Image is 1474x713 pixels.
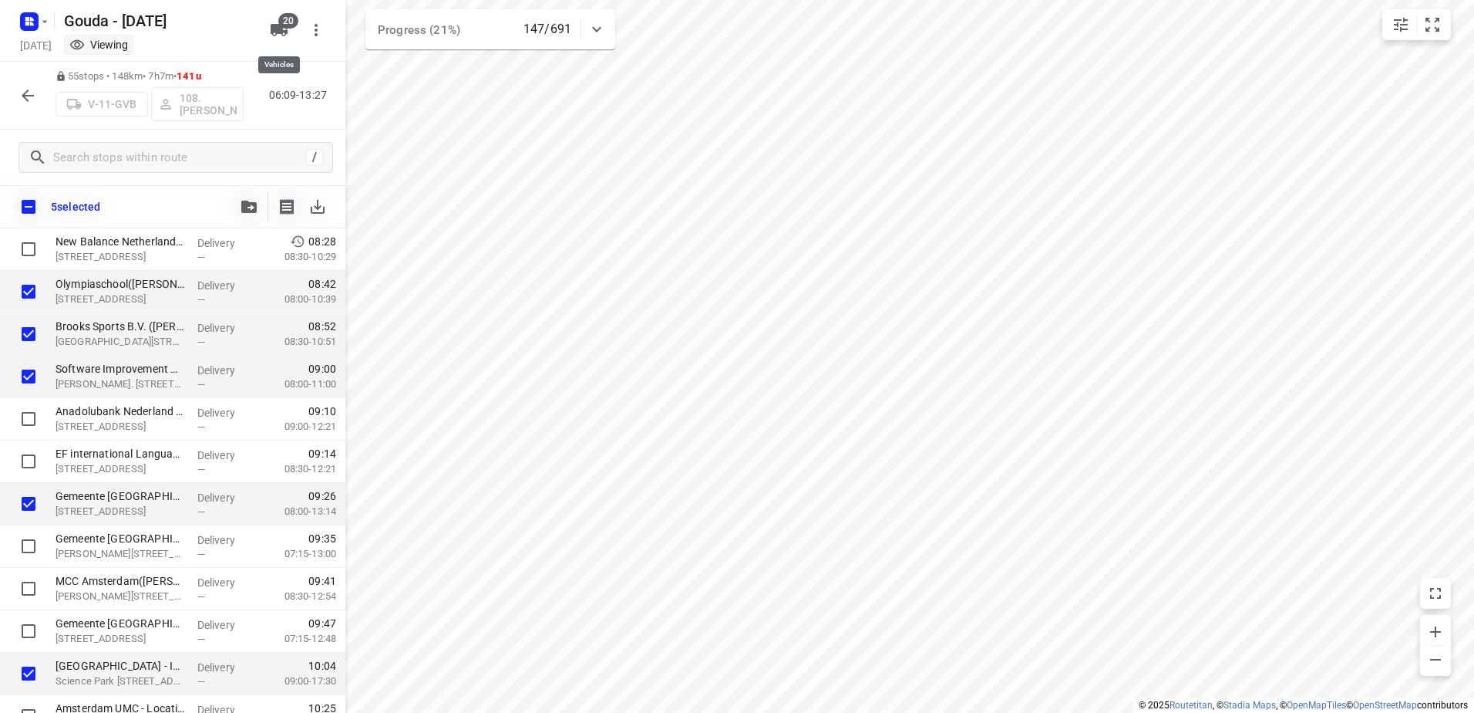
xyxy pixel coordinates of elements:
[197,617,254,633] p: Delivery
[260,334,336,350] p: 08:30-10:51
[13,234,44,265] span: Select
[56,319,185,334] p: Brooks Sports B.V. (Daisy Crabbe)
[269,87,333,103] p: 06:09-13:27
[260,631,336,647] p: 07:15-12:48
[290,234,305,249] svg: Early
[378,23,460,37] span: Progress (21%)
[56,658,185,674] p: Universiteit van Amsterdam - Intreeweek - Locatie USC Universum(Cathelijne)
[13,361,44,392] span: Select
[56,234,185,249] p: New Balance Netherlands B.V.(Receptie)
[308,488,336,504] span: 09:26
[260,546,336,562] p: 07:15-13:00
[197,294,205,306] span: —
[56,531,185,546] p: Gemeente Amsterdam - Directie Stadswerken - Heenvlietlaan(Gwenda der Meer - Iflé)
[56,377,185,392] p: Fred. Roeskestraat 115, Amsterdam
[197,506,205,518] span: —
[197,490,254,505] p: Delivery
[197,575,254,590] p: Delivery
[308,573,336,589] span: 09:41
[197,532,254,548] p: Delivery
[260,292,336,307] p: 08:00-10:39
[260,674,336,689] p: 09:00-17:30
[306,149,323,166] div: /
[56,546,185,562] p: Van Heenvlietlaan 50, Amsterdam
[302,191,333,222] span: Download stops
[197,591,205,603] span: —
[13,531,44,562] span: Select
[197,676,205,688] span: —
[56,674,185,689] p: Science Park 306, Amsterdam
[56,446,185,461] p: EF international Language Schools B.V.([PERSON_NAME])
[197,336,205,348] span: —
[13,404,44,434] span: Select
[56,589,185,604] p: [PERSON_NAME][STREET_ADDRESS]
[56,631,185,647] p: [STREET_ADDRESS]
[264,15,294,46] button: 20
[301,15,331,46] button: More
[308,319,336,334] span: 08:52
[1169,700,1213,711] a: Routetitan
[260,504,336,519] p: 08:00-13:14
[197,252,205,263] span: —
[53,146,306,170] input: Search stops within route
[13,276,44,307] span: Select
[308,658,336,674] span: 10:04
[260,377,336,392] p: 08:00-11:00
[1385,9,1416,40] button: Map settings
[197,379,205,390] span: —
[260,419,336,434] p: 09:00-12:21
[56,276,185,292] p: Olympiaschool([PERSON_NAME])
[197,320,254,336] p: Delivery
[308,446,336,461] span: 09:14
[365,9,615,49] div: Progress (21%)147/691
[13,319,44,350] span: Select
[197,421,205,433] span: —
[13,573,44,604] span: Select
[56,504,185,519] p: [STREET_ADDRESS]
[260,249,336,265] p: 08:30-10:29
[197,464,205,475] span: —
[56,292,185,307] p: [STREET_ADDRESS]
[51,201,100,213] p: 5 selected
[197,363,254,378] p: Delivery
[197,448,254,463] p: Delivery
[13,488,44,519] span: Select
[523,20,571,39] p: 147/691
[13,658,44,689] span: Select
[260,461,336,477] p: 08:30-12:21
[13,446,44,477] span: Select
[1382,9,1451,40] div: small contained button group
[197,660,254,675] p: Delivery
[197,278,254,293] p: Delivery
[308,531,336,546] span: 09:35
[13,616,44,647] span: Select
[56,334,185,350] p: Olympisch Stadion 33, Amsterdam
[1287,700,1346,711] a: OpenMapTiles
[56,69,244,84] p: 55 stops • 148km • 7h7m
[56,404,185,419] p: Anadolubank Nederland N.V.(Tugce Erbas)
[56,361,185,377] p: Software Improvement Group SIG(Yvet Diamanti)
[56,249,185,265] p: Pilotenstraat 41, Amsterdam
[308,616,336,631] span: 09:47
[56,461,185,477] p: De Boelelaan 7, Amsterdam
[173,70,177,82] span: •
[1223,700,1276,711] a: Stadia Maps
[197,549,205,560] span: —
[1139,700,1468,711] li: © 2025 , © , © © contributors
[69,37,128,52] div: You are currently in view mode. To make any changes, go to edit project.
[56,419,185,434] p: De Boelelaan 7, Amsterdam
[197,634,205,645] span: —
[308,234,336,249] span: 08:28
[177,70,201,82] span: 141u
[56,488,185,504] p: Gemeente Amsterdam - Stadsloket Zuid(Lesley Barendse)
[197,405,254,421] p: Delivery
[197,235,254,251] p: Delivery
[1353,700,1417,711] a: OpenStreetMap
[260,589,336,604] p: 08:30-12:54
[308,361,336,377] span: 09:00
[56,616,185,631] p: Gemeente [GEOGRAPHIC_DATA] - Directie Stadswerken - [GEOGRAPHIC_DATA](Gwenda der Meer - Iflé)
[278,13,298,29] span: 20
[1417,9,1448,40] button: Fit zoom
[56,573,185,589] p: MCC Amsterdam(Marnix de Jong)
[308,404,336,419] span: 09:10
